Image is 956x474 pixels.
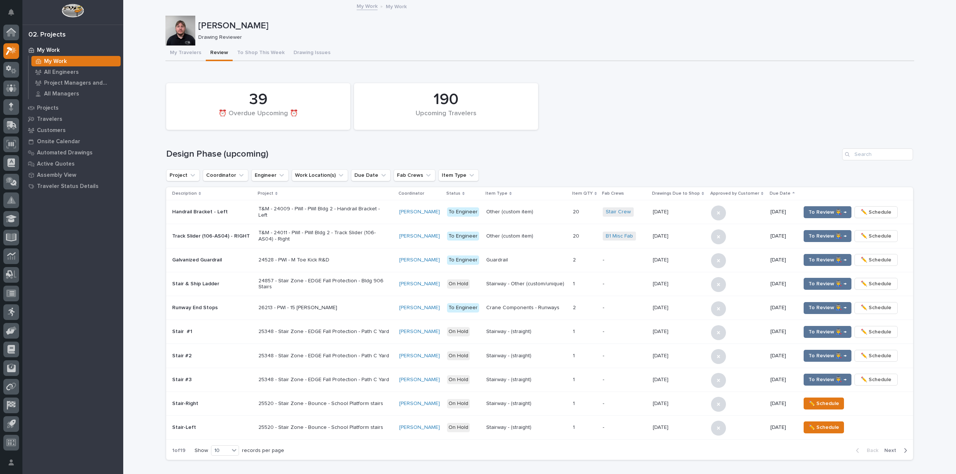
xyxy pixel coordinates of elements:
button: Due Date [351,169,391,181]
p: - [603,377,647,383]
a: My Work [357,1,378,10]
p: Track Slider (106-AS04) - RIGHT [172,233,252,239]
a: Travelers [22,113,123,125]
p: [DATE] [770,305,795,311]
a: [PERSON_NAME] [399,401,440,407]
p: Customers [37,127,66,134]
p: Project [258,189,273,198]
p: [DATE] [653,279,670,287]
p: - [603,257,647,263]
p: records per page [242,448,284,454]
button: ✏️ Schedule [854,206,898,218]
p: 1 of 19 [166,442,192,460]
span: To Review 👨‍🏭 → [808,208,847,217]
div: 190 [367,90,525,109]
button: Next [881,447,913,454]
p: 1 [573,423,576,431]
p: [DATE] [770,233,795,239]
div: To Engineer [447,207,479,217]
button: ✏️ Schedule [854,230,898,242]
span: ✏️ Schedule [861,255,891,264]
p: All Engineers [44,69,79,76]
p: Guardrail [486,257,567,263]
p: Item QTY [572,189,593,198]
p: Drawings Due to Shop [652,189,700,198]
div: 39 [179,90,338,109]
p: Approved by Customer [710,189,759,198]
p: [DATE] [653,351,670,359]
p: 1 [573,375,576,383]
p: 25348 - Stair Zone - EDGE Fall Protection - Path C Yard [258,329,389,335]
p: Onsite Calendar [37,138,80,145]
button: Item Type [438,169,479,181]
button: Review [206,45,233,61]
a: B1 Misc Fab [606,233,633,239]
p: Handrail Bracket - Left [172,209,252,215]
div: On Hold [447,351,470,361]
p: Drawing Reviewer [198,34,908,41]
p: [DATE] [770,209,795,215]
tr: Stair #225348 - Stair Zone - EDGE Fall Protection - Path C Yard[PERSON_NAME] On HoldStairway - (s... [166,344,913,368]
span: To Review 👨‍🏭 → [808,351,847,360]
span: ✏️ Schedule [861,232,891,241]
p: Stair #3 [172,377,252,383]
span: To Review 👨‍🏭 → [808,375,847,384]
p: Stairway - Other (custom/unique) [486,281,567,287]
button: To Review 👨‍🏭 → [804,326,851,338]
p: Item Type [485,189,508,198]
p: Stair-Left [172,424,252,431]
a: [PERSON_NAME] [399,305,440,311]
a: Customers [22,125,123,136]
a: Traveler Status Details [22,181,123,192]
p: [DATE] [770,353,795,359]
p: My Work [37,47,60,54]
p: - [603,305,647,311]
p: 26213 - PWI - 15 [PERSON_NAME] [258,305,389,311]
button: To Review 👨‍🏭 → [804,254,851,266]
a: Onsite Calendar [22,136,123,147]
button: ✏️ Schedule [854,350,898,362]
button: ✏️ Schedule [804,421,844,433]
p: [DATE] [770,424,795,431]
button: ✏️ Schedule [854,302,898,314]
a: [PERSON_NAME] [399,233,440,239]
p: - [603,281,647,287]
p: T&M - 24011 - PWI - PWI Bldg 2 - Track Slider (106-AS04) - Right [258,230,389,242]
p: 20 [573,207,581,215]
p: Stair #2 [172,353,252,359]
tr: Runway End Stops26213 - PWI - 15 [PERSON_NAME][PERSON_NAME] To EngineerCrane Components - Runways... [166,296,913,320]
p: 1 [573,399,576,407]
span: To Review 👨‍🏭 → [808,255,847,264]
p: [DATE] [770,377,795,383]
p: Stairway - (straight) [486,401,567,407]
div: On Hold [447,327,470,336]
p: [PERSON_NAME] [198,21,911,31]
div: Search [842,148,913,160]
button: To Review 👨‍🏭 → [804,374,851,386]
span: ✏️ Schedule [861,375,891,384]
a: My Work [29,56,123,66]
p: 1 [573,351,576,359]
div: 02. Projects [28,31,66,39]
button: Project [166,169,200,181]
p: - [603,329,647,335]
tr: Stair #125348 - Stair Zone - EDGE Fall Protection - Path C Yard[PERSON_NAME] On HoldStairway - (s... [166,320,913,344]
p: Travelers [37,116,62,123]
button: Engineer [251,169,289,181]
div: To Engineer [447,232,479,241]
a: Projects [22,102,123,113]
img: Workspace Logo [62,4,84,18]
button: To Shop This Week [233,45,289,61]
p: Active Quotes [37,161,75,167]
p: Stair & Ship Ladder [172,281,252,287]
p: 1 [573,327,576,335]
p: Stairway - (straight) [486,377,567,383]
p: [DATE] [653,375,670,383]
p: 25348 - Stair Zone - EDGE Fall Protection - Path C Yard [258,353,389,359]
p: Show [195,448,208,454]
button: To Review 👨‍🏭 → [804,278,851,290]
p: 20 [573,232,581,239]
p: [DATE] [653,303,670,311]
tr: Stair-Right25520 - Stair Zone - Bounce - School Platform stairs[PERSON_NAME] On HoldStairway - (s... [166,392,913,415]
p: 24528 - PWI - M Toe Kick R&D [258,257,389,263]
